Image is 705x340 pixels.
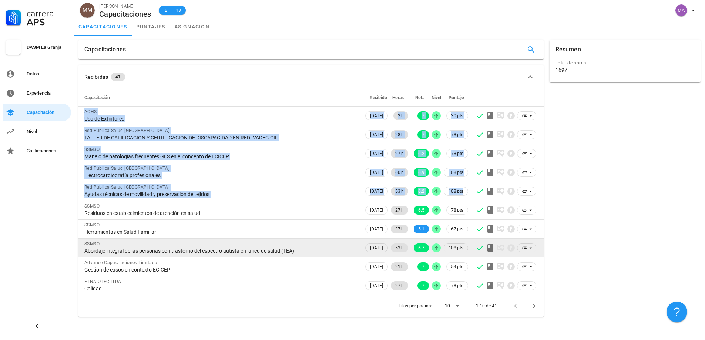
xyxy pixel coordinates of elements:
div: Gestión de casos en contexto ECICEP [84,266,358,273]
div: Capacitaciones [84,40,126,59]
span: 7 [422,262,424,271]
span: [DATE] [370,112,383,120]
div: 10Filas por página: [445,300,462,312]
span: [DATE] [370,244,383,252]
div: Herramientas en Salud Familiar [84,229,358,235]
span: 7 [422,130,424,139]
div: Carrera [27,9,68,18]
span: [DATE] [370,131,383,139]
span: 30 pts [451,112,463,119]
div: DASM La Granja [27,44,68,50]
span: 6.2 [418,149,424,158]
a: Calificaciones [3,142,71,160]
span: Advance Capacitaciones Limitada [84,260,157,265]
span: 78 pts [451,150,463,157]
span: SSMSO [84,203,100,209]
span: B [163,7,169,14]
div: 1697 [555,67,567,73]
span: ACHS [84,109,97,114]
span: 6.9 [418,168,424,177]
th: Puntaje [442,89,470,107]
div: [PERSON_NAME] [99,3,151,10]
span: 7 [422,111,424,120]
span: 67 pts [451,225,463,233]
span: 54 pts [451,263,463,270]
span: 27 h [395,206,404,215]
a: asignación [170,18,214,36]
div: Calidad [84,285,358,292]
div: Total de horas [555,59,695,67]
div: Electrocardiografía profesionales [84,172,358,179]
div: 1-10 de 41 [476,303,497,309]
span: Capacitación [84,95,110,100]
div: Manejo de patologías frecuentes GES en el concepto de ECICEP [84,153,358,160]
span: SSMSO [84,147,100,152]
div: avatar [675,4,687,16]
th: Recibido [364,89,389,107]
span: 53 h [395,243,404,252]
span: 41 [115,73,121,81]
span: Nota [415,95,424,100]
button: Recibidas 41 [78,65,544,89]
div: 10 [445,303,450,309]
span: 21 h [395,262,404,271]
span: [DATE] [370,149,383,158]
span: Red Pública Salud [GEOGRAPHIC_DATA] [84,166,169,171]
a: capacitaciones [74,18,132,36]
span: 53 h [395,187,404,196]
span: 2 h [398,111,404,120]
span: ETNA OTEC LTDA [84,279,121,284]
span: [DATE] [370,225,383,233]
div: Capacitación [27,110,68,115]
span: Horas [392,95,404,100]
div: avatar [80,3,95,18]
span: 78 pts [451,131,463,138]
span: 7 [422,281,424,290]
span: [DATE] [370,282,383,290]
div: Datos [27,71,68,77]
span: 27 h [395,149,404,158]
span: 28 h [395,130,404,139]
div: Uso de Extintores [84,115,358,122]
span: 27 h [395,281,404,290]
span: 108 pts [449,188,463,195]
span: [DATE] [370,187,383,195]
span: 108 pts [449,169,463,176]
div: Nivel [27,129,68,135]
span: 108 pts [449,244,463,252]
th: Capacitación [78,89,364,107]
a: puntajes [132,18,170,36]
div: Abordaje integral de las personas con trastorno del espectro autista en la red de salud (TEA) [84,248,358,254]
a: Nivel [3,123,71,141]
div: Residuos en establecimientos de atención en salud [84,210,358,216]
span: 13 [175,7,181,14]
span: SSMSO [84,222,100,228]
a: Capacitación [3,104,71,121]
div: Calificaciones [27,148,68,154]
span: Nivel [432,95,441,100]
th: Horas [389,89,410,107]
span: 6.7 [418,243,424,252]
span: 5.1 [418,225,424,233]
div: Recibidas [84,73,108,81]
span: 78 pts [451,282,463,289]
th: Nivel [430,89,442,107]
div: Capacitaciones [99,10,151,18]
th: Nota [410,89,430,107]
span: [DATE] [370,206,383,214]
div: TALLER DE CALIFICACIÓN Y CERTIFICACIÓN DE DISCAPACIDAD EN RED IVADEC-CIF [84,134,358,141]
span: MM [83,3,93,18]
div: Ayudas técnicas de movilidad y preservación de tejidos [84,191,358,198]
a: Datos [3,65,71,83]
div: Resumen [555,40,581,59]
span: 6.2 [418,187,424,196]
span: 37 h [395,225,404,233]
span: Recibido [370,95,387,100]
span: [DATE] [370,168,383,176]
span: [DATE] [370,263,383,271]
span: Red Pública Salud [GEOGRAPHIC_DATA] [84,185,169,190]
div: Experiencia [27,90,68,96]
span: 78 pts [451,206,463,214]
button: Página siguiente [527,299,541,313]
span: 60 h [395,168,404,177]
